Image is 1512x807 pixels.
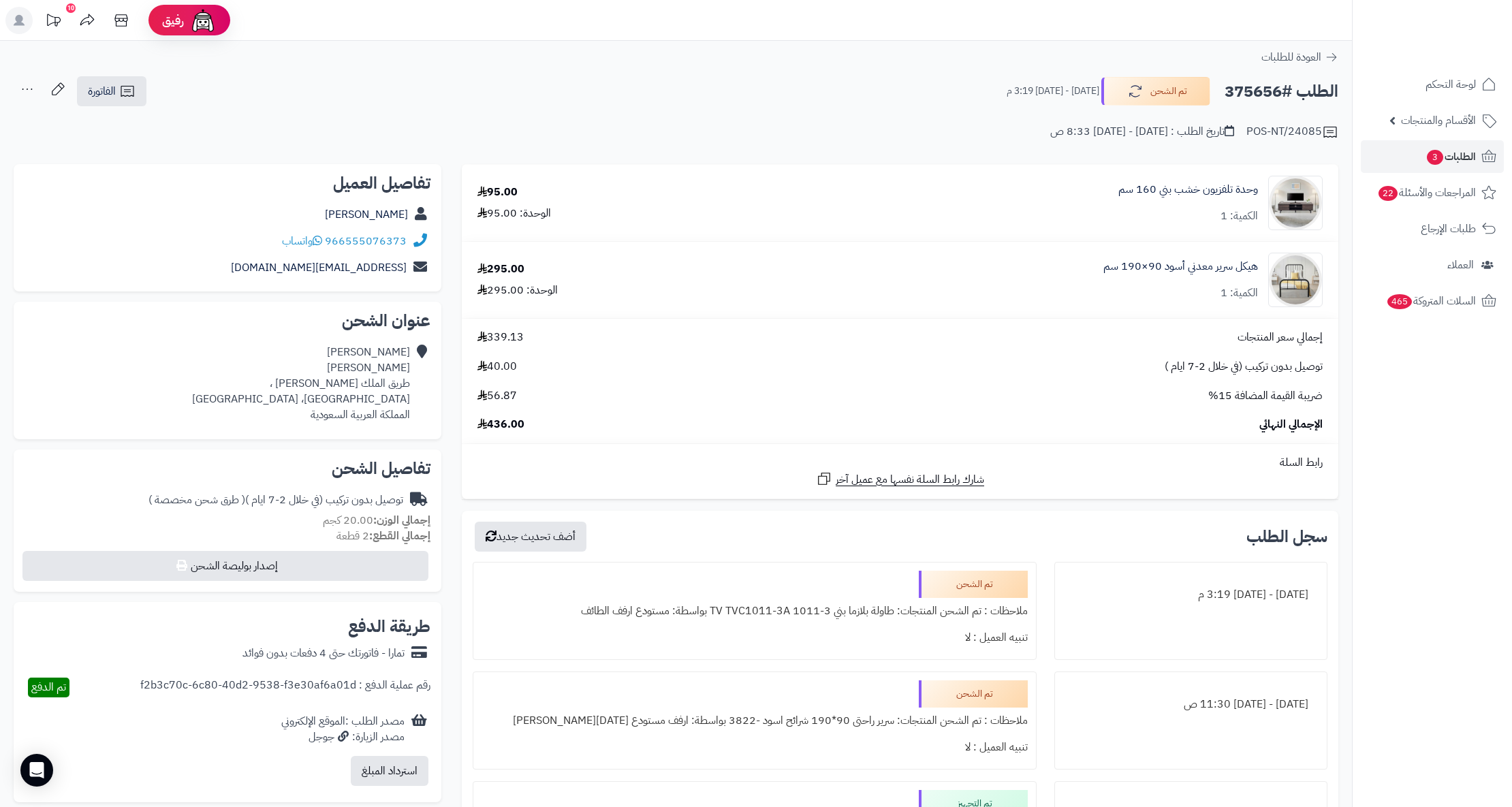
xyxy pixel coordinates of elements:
[919,680,1028,708] div: تم الشحن
[31,679,66,695] span: تم الدفع
[1361,249,1504,281] a: العملاء
[192,345,410,422] div: [PERSON_NAME] [PERSON_NAME] طريق الملك [PERSON_NAME] ، [GEOGRAPHIC_DATA]، [GEOGRAPHIC_DATA] الممل...
[77,76,146,106] a: الفاتورة
[66,3,76,13] div: 10
[1386,291,1476,311] span: السلات المتروكة
[1220,285,1258,301] div: الكمية: 1
[1361,68,1504,101] a: لوحة التحكم
[1246,528,1327,545] h3: سجل الطلب
[25,175,430,191] h2: تفاصيل العميل
[477,359,517,375] span: 40.00
[1426,75,1476,94] span: لوحة التحكم
[1165,359,1323,375] span: توصيل بدون تركيب (في خلال 2-7 ايام )
[1208,388,1323,404] span: ضريبة القيمة المضافة 15%
[189,7,217,34] img: ai-face.png
[1361,285,1504,317] a: السلات المتروكة465
[148,492,403,508] div: توصيل بدون تركيب (في خلال 2-7 ايام )
[482,624,1028,651] div: تنبيه العميل : لا
[1419,10,1499,39] img: logo-2.png
[1261,49,1338,65] a: العودة للطلبات
[1259,417,1323,432] span: الإجمالي النهائي
[336,528,430,544] small: 2 قطعة
[1379,186,1398,201] span: 22
[25,460,430,477] h2: تفاصيل الشحن
[477,388,517,404] span: 56.87
[1269,176,1322,230] img: 1750491430-220601011445-90x90.jpg
[1427,150,1443,165] span: 3
[1401,111,1476,130] span: الأقسام والمنتجات
[836,472,984,488] span: شارك رابط السلة نفسها مع عميل آخر
[1421,219,1476,238] span: طلبات الإرجاع
[477,262,524,277] div: 295.00
[20,754,53,787] div: Open Intercom Messenger
[1361,212,1504,245] a: طلبات الإرجاع
[482,598,1028,624] div: ملاحظات : تم الشحن المنتجات: طاولة بلازما بني 3-1011 TV TVC1011-3A بواسطة: مستودع ارفف الطائف
[281,714,405,745] div: مصدر الطلب :الموقع الإلكتروني
[162,12,184,29] span: رفيق
[1447,255,1474,274] span: العملاء
[1101,77,1210,106] button: تم الشحن
[1220,208,1258,224] div: الكمية: 1
[348,618,430,635] h2: طريقة الدفع
[919,571,1028,598] div: تم الشحن
[1269,253,1322,307] img: 1754548425-110101010022-90x90.jpg
[140,678,430,697] div: رقم عملية الدفع : f2b3c70c-6c80-40d2-9538-f3e30af6a01d
[482,734,1028,761] div: تنبيه العميل : لا
[1063,691,1319,718] div: [DATE] - [DATE] 11:30 ص
[1426,147,1476,166] span: الطلبات
[1118,182,1258,197] a: وحدة تلفزيون خشب بني 160 سم
[1050,124,1234,140] div: تاريخ الطلب : [DATE] - [DATE] 8:33 ص
[25,313,430,329] h2: عنوان الشحن
[477,417,524,432] span: 436.00
[1387,294,1412,309] span: 465
[1103,259,1258,274] a: هيكل سرير معدني أسود 90×190 سم
[1238,330,1323,345] span: إجمالي سعر المنتجات
[325,206,408,223] a: [PERSON_NAME]
[477,206,551,221] div: الوحدة: 95.00
[1063,582,1319,608] div: [DATE] - [DATE] 3:19 م
[1361,140,1504,173] a: الطلبات3
[475,522,586,552] button: أضف تحديث جديد
[351,756,428,786] button: استرداد المبلغ
[1261,49,1321,65] span: العودة للطلبات
[369,528,430,544] strong: إجمالي القطع:
[1361,176,1504,209] a: المراجعات والأسئلة22
[325,233,407,249] a: 966555076373
[1246,124,1338,140] div: POS-NT/24085
[282,233,322,249] a: واتساب
[231,259,407,276] a: [EMAIL_ADDRESS][DOMAIN_NAME]
[373,512,430,528] strong: إجمالي الوزن:
[36,7,70,37] a: تحديثات المنصة
[323,512,430,528] small: 20.00 كجم
[482,708,1028,734] div: ملاحظات : تم الشحن المنتجات: سرير راحتى 90*190 شرائح اسود -3822 بواسطة: ارفف مستودع [DATE][PERSON...
[477,185,518,200] div: 95.00
[477,330,524,345] span: 339.13
[1377,183,1476,202] span: المراجعات والأسئلة
[88,83,116,99] span: الفاتورة
[281,729,405,745] div: مصدر الزيارة: جوجل
[477,283,558,298] div: الوحدة: 295.00
[242,646,405,661] div: تمارا - فاتورتك حتى 4 دفعات بدون فوائد
[467,455,1333,471] div: رابط السلة
[1225,78,1338,106] h2: الطلب #375656
[816,471,984,488] a: شارك رابط السلة نفسها مع عميل آخر
[22,551,428,581] button: إصدار بوليصة الشحن
[1007,84,1099,98] small: [DATE] - [DATE] 3:19 م
[148,492,245,508] span: ( طرق شحن مخصصة )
